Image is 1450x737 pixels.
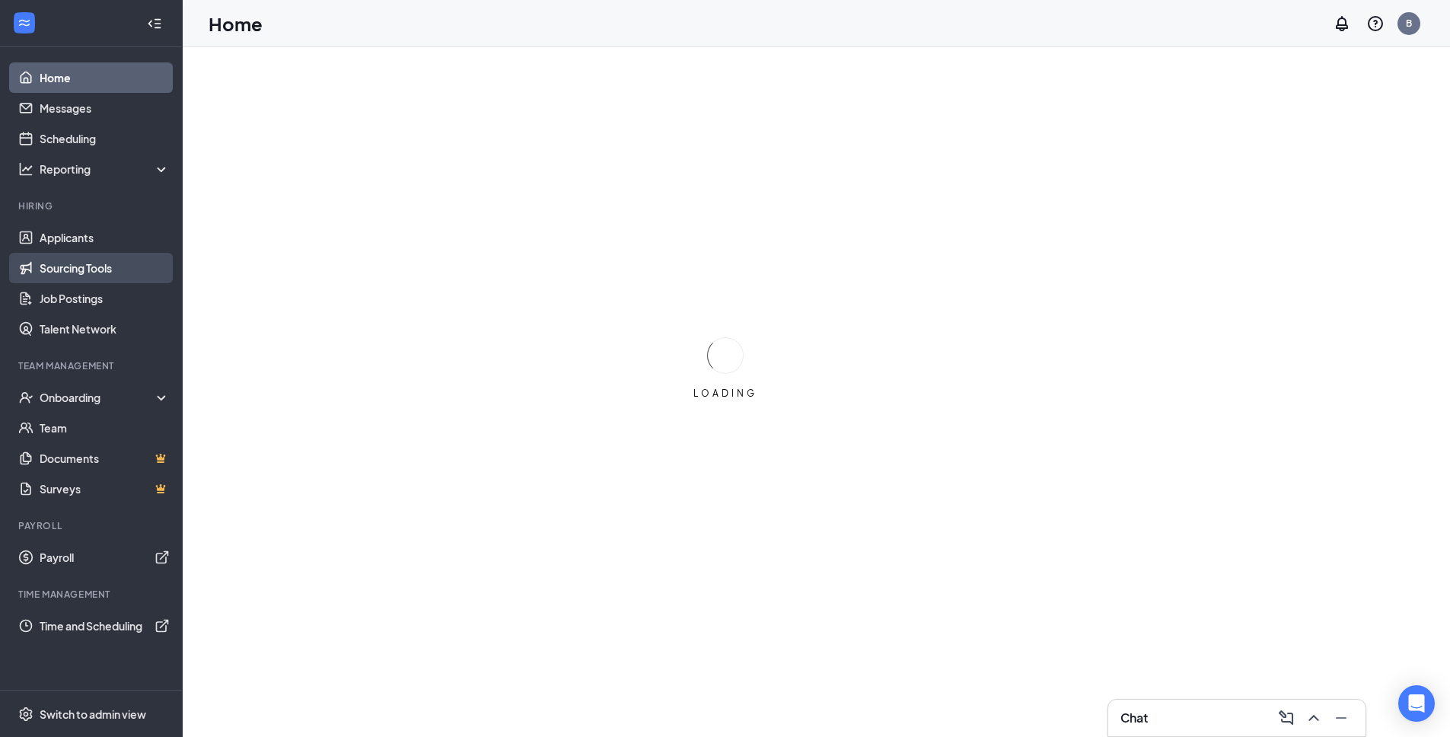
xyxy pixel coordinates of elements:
[40,93,170,123] a: Messages
[18,519,167,532] div: Payroll
[40,62,170,93] a: Home
[18,359,167,372] div: Team Management
[40,253,170,283] a: Sourcing Tools
[1333,14,1351,33] svg: Notifications
[1366,14,1385,33] svg: QuestionInfo
[40,161,170,177] div: Reporting
[18,199,167,212] div: Hiring
[1329,706,1353,730] button: Minimize
[147,16,162,31] svg: Collapse
[1398,685,1435,722] div: Open Intercom Messenger
[1305,709,1323,727] svg: ChevronUp
[1406,17,1412,30] div: B
[40,222,170,253] a: Applicants
[17,15,32,30] svg: WorkstreamLogo
[18,161,33,177] svg: Analysis
[18,588,167,601] div: TIME MANAGEMENT
[40,611,170,641] a: Time and SchedulingExternalLink
[1332,709,1350,727] svg: Minimize
[1274,706,1299,730] button: ComposeMessage
[40,474,170,504] a: SurveysCrown
[40,314,170,344] a: Talent Network
[18,707,33,722] svg: Settings
[40,707,146,722] div: Switch to admin view
[1120,710,1148,726] h3: Chat
[40,413,170,443] a: Team
[40,283,170,314] a: Job Postings
[40,123,170,154] a: Scheduling
[1302,706,1326,730] button: ChevronUp
[40,542,170,573] a: PayrollExternalLink
[40,390,157,405] div: Onboarding
[687,387,763,400] div: LOADING
[40,443,170,474] a: DocumentsCrown
[1277,709,1295,727] svg: ComposeMessage
[209,11,263,37] h1: Home
[18,390,33,405] svg: UserCheck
